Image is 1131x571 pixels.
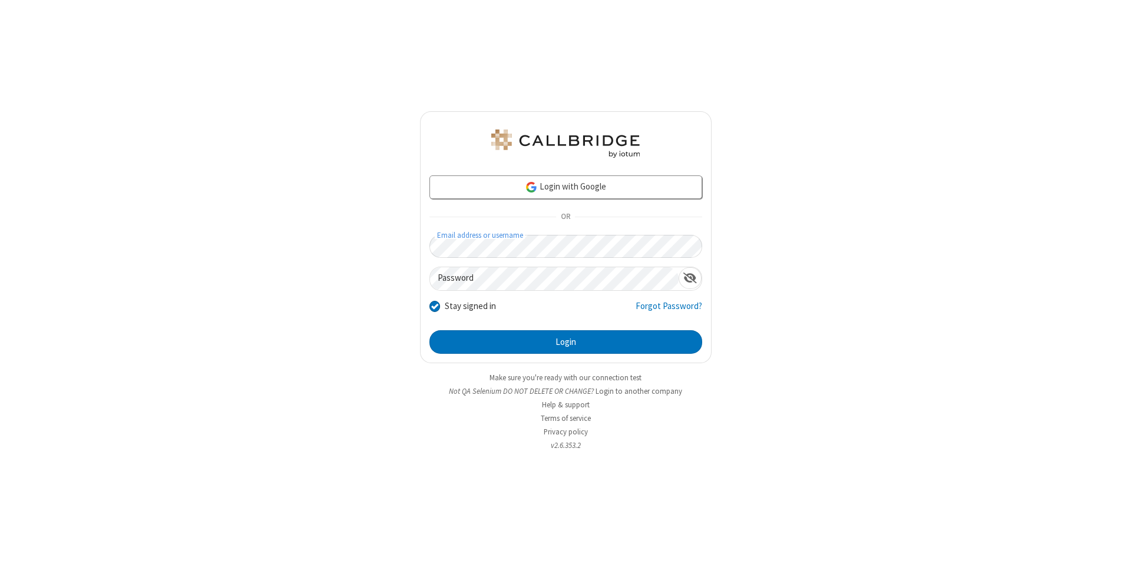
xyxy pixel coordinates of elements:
a: Privacy policy [544,427,588,437]
span: OR [556,209,575,225]
a: Login with Google [429,175,702,199]
img: QA Selenium DO NOT DELETE OR CHANGE [489,130,642,158]
a: Forgot Password? [636,300,702,322]
input: Email address or username [429,235,702,258]
a: Terms of service [541,413,591,423]
div: Show password [679,267,702,289]
a: Help & support [542,400,590,410]
input: Password [430,267,679,290]
li: v2.6.353.2 [420,440,712,451]
button: Login [429,330,702,354]
img: google-icon.png [525,181,538,194]
li: Not QA Selenium DO NOT DELETE OR CHANGE? [420,386,712,397]
label: Stay signed in [445,300,496,313]
button: Login to another company [596,386,682,397]
a: Make sure you're ready with our connection test [490,373,641,383]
